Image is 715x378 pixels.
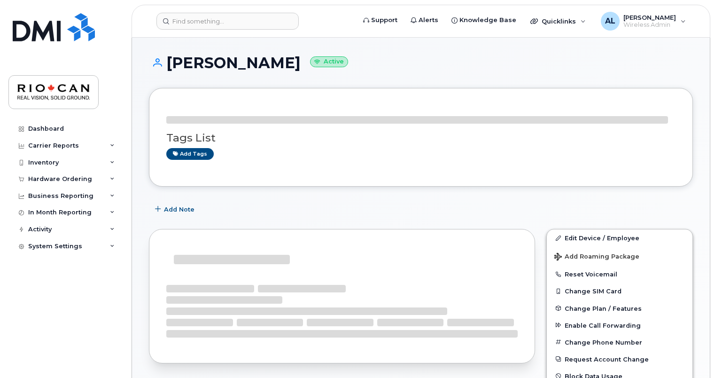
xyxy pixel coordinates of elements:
[547,334,692,351] button: Change Phone Number
[547,317,692,334] button: Enable Call Forwarding
[565,322,641,329] span: Enable Call Forwarding
[547,351,692,368] button: Request Account Change
[149,55,693,71] h1: [PERSON_NAME]
[547,266,692,283] button: Reset Voicemail
[554,253,639,262] span: Add Roaming Package
[565,305,642,312] span: Change Plan / Features
[166,132,676,144] h3: Tags List
[547,283,692,299] button: Change SIM Card
[547,300,692,317] button: Change Plan / Features
[547,246,692,266] button: Add Roaming Package
[547,229,692,246] a: Edit Device / Employee
[164,205,194,214] span: Add Note
[166,148,214,160] a: Add tags
[149,201,202,218] button: Add Note
[310,56,348,67] small: Active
